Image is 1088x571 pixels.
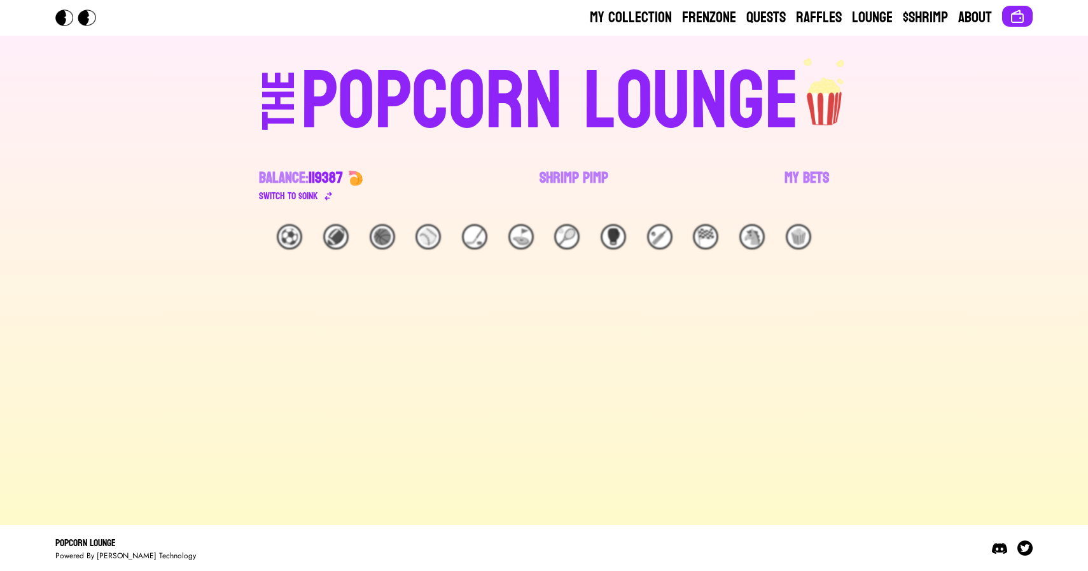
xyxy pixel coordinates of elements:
[554,224,580,250] div: 🎾
[590,8,672,28] a: My Collection
[739,224,765,250] div: 🐴
[309,164,343,192] span: 119387
[55,551,196,561] div: Powered By [PERSON_NAME] Technology
[462,224,487,250] div: 🏒
[1017,540,1033,556] img: Twitter
[647,224,673,250] div: 🏏
[508,224,534,250] div: ⛳️
[540,168,608,204] a: Shrimp Pimp
[852,8,893,28] a: Lounge
[259,168,343,188] div: Balance:
[682,8,736,28] a: Frenzone
[796,8,842,28] a: Raffles
[415,224,441,250] div: ⚾️
[992,540,1007,556] img: Discord
[348,171,363,186] img: 🍤
[323,224,349,250] div: 🏈
[903,8,948,28] a: $Shrimp
[55,10,106,26] img: Popcorn
[958,8,992,28] a: About
[799,56,851,127] img: popcorn
[370,224,395,250] div: 🏀
[256,71,302,155] div: THE
[277,224,302,250] div: ⚽️
[55,535,196,551] div: Popcorn Lounge
[786,224,811,250] div: 🍿
[259,188,318,204] div: Switch to $ OINK
[693,224,718,250] div: 🏁
[601,224,626,250] div: 🥊
[301,61,799,143] div: POPCORN LOUNGE
[785,168,829,204] a: My Bets
[1010,9,1025,24] img: Connect wallet
[152,56,936,143] a: THEPOPCORN LOUNGEpopcorn
[746,8,786,28] a: Quests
